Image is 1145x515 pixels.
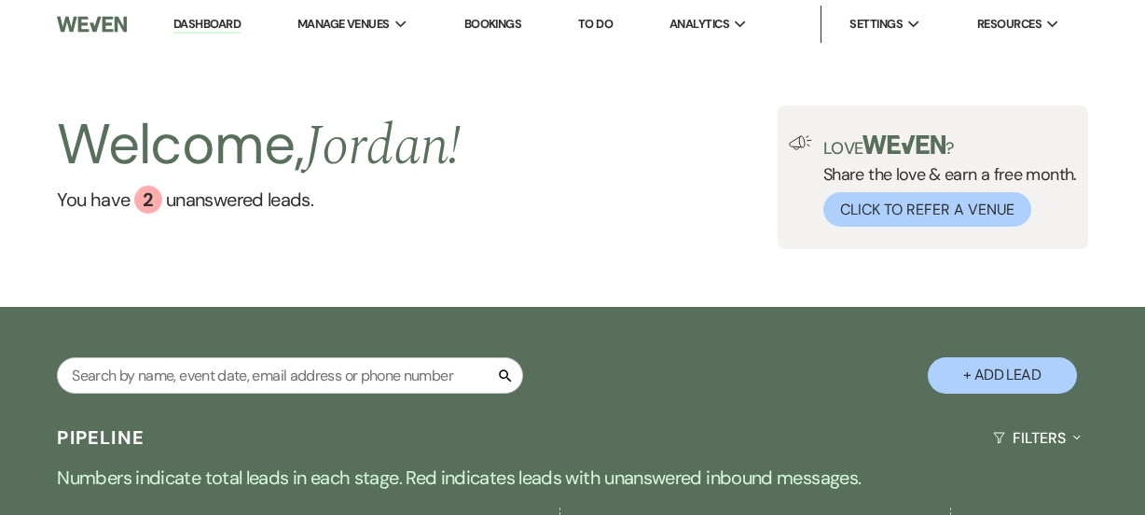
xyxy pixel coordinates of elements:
[669,15,729,34] span: Analytics
[464,16,522,32] a: Bookings
[57,105,461,186] h2: Welcome,
[57,5,126,44] img: Weven Logo
[849,15,903,34] span: Settings
[977,15,1042,34] span: Resources
[823,135,1077,157] p: Love ?
[862,135,945,154] img: weven-logo-green.svg
[173,16,241,34] a: Dashboard
[812,135,1077,227] div: Share the love & earn a free month.
[789,135,812,150] img: loud-speaker-illustration.svg
[134,186,162,214] div: 2
[823,192,1031,227] button: Click to Refer a Venue
[57,357,523,394] input: Search by name, event date, email address or phone number
[928,357,1077,394] button: + Add Lead
[57,186,461,214] a: You have 2 unanswered leads.
[986,413,1087,463] button: Filters
[57,425,145,451] h3: Pipeline
[297,15,390,34] span: Manage Venues
[578,16,613,32] a: To Do
[304,104,462,189] span: Jordan !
